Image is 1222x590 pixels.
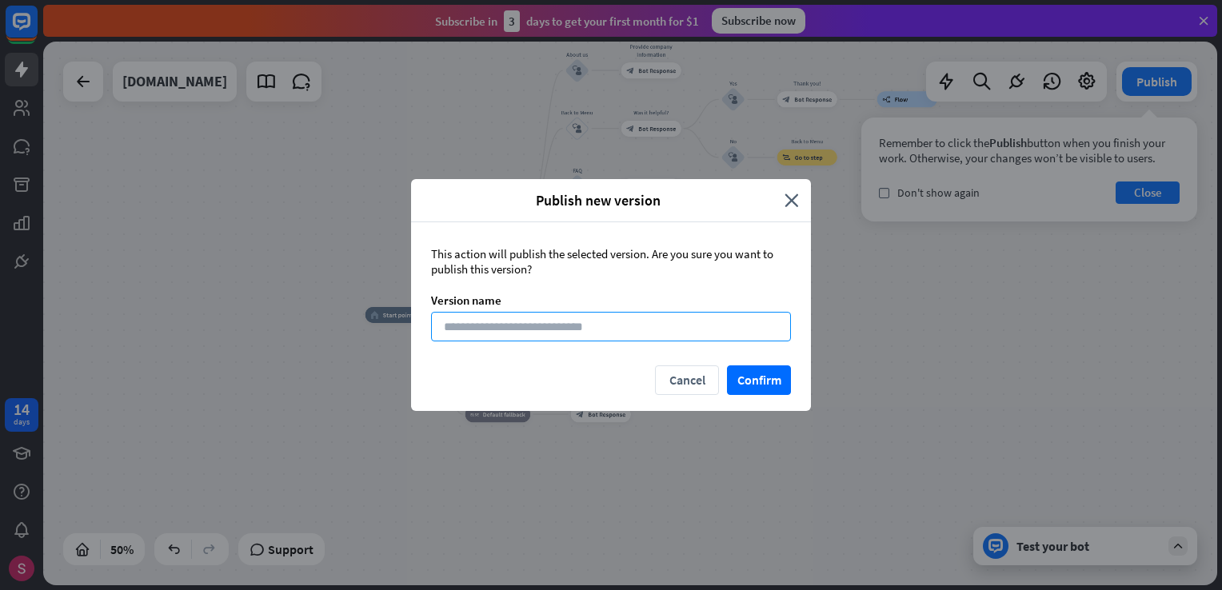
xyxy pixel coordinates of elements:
div: This action will publish the selected version. Are you sure you want to publish this version? [431,246,791,277]
button: Confirm [727,365,791,395]
div: Version name [431,293,791,308]
span: Publish new version [423,191,773,209]
button: Cancel [655,365,719,395]
i: close [785,191,799,209]
button: Open LiveChat chat widget [13,6,61,54]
